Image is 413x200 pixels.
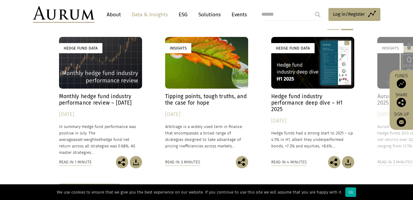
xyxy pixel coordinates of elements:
img: Share this post [397,98,406,107]
div: Ok [345,187,356,197]
div: Insights [165,43,191,53]
img: Download Article [342,156,354,168]
div: Insights [377,43,403,53]
span: Log in/Register [333,10,365,18]
a: Sign up [393,112,410,127]
a: Log in/Register [328,8,380,21]
a: Data & Insights [129,9,171,20]
h4: Hedge fund industry performance deep dive – H1 2025 [271,93,354,113]
a: Insights Tipping points, tough truths, and the case for hope [DATE] Arbitrage is a widely used te... [165,37,248,156]
input: Submit [312,8,324,21]
p: Arbitrage is a widely used term in finance that encompasses a broad range of strategies designed ... [165,123,248,150]
img: Download Article [130,156,142,168]
a: ESG [176,9,191,20]
img: Access Funds [397,79,406,88]
p: In summary Hedge fund performance was positive in July. The average hedge fund net return across ... [59,123,142,156]
a: Hedge Fund Data Monthly hedge fund industry performance review – [DATE] [DATE] In summary Hedge f... [59,37,142,156]
img: Share this post [328,156,340,168]
h4: Monthly hedge fund industry performance review – [DATE] [59,93,142,106]
div: Read in 1 minute [59,159,92,166]
span: asset-weighted [73,137,101,142]
div: [DATE] [59,110,142,119]
a: Funds [393,73,410,88]
img: Share this post [236,156,248,168]
div: Read in 3 minutes [165,159,200,166]
div: [DATE] [165,110,248,119]
img: Sign up to our newsletter [397,118,406,127]
div: Hedge Fund Data [59,43,102,53]
h4: Tipping points, tough truths, and the case for hope [165,93,248,106]
div: Read in 4 minutes [271,159,307,166]
div: Read in 3 minutes [377,159,412,166]
p: Hedge funds had a strong start to 2025 – up 4.5% in H1, albeit they underperformed bonds, +7.3% a... [271,130,354,149]
div: [DATE] [271,117,354,125]
a: Hedge Fund Data Hedge fund industry performance deep dive – H1 2025 [DATE] Hedge funds had a stro... [271,37,354,156]
div: Hedge Fund Data [271,43,315,53]
img: Aurum [33,6,94,23]
img: Share this post [116,156,128,168]
div: Share [393,93,410,107]
a: Solutions [195,9,224,20]
a: About [104,9,124,20]
a: Events [228,9,247,20]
